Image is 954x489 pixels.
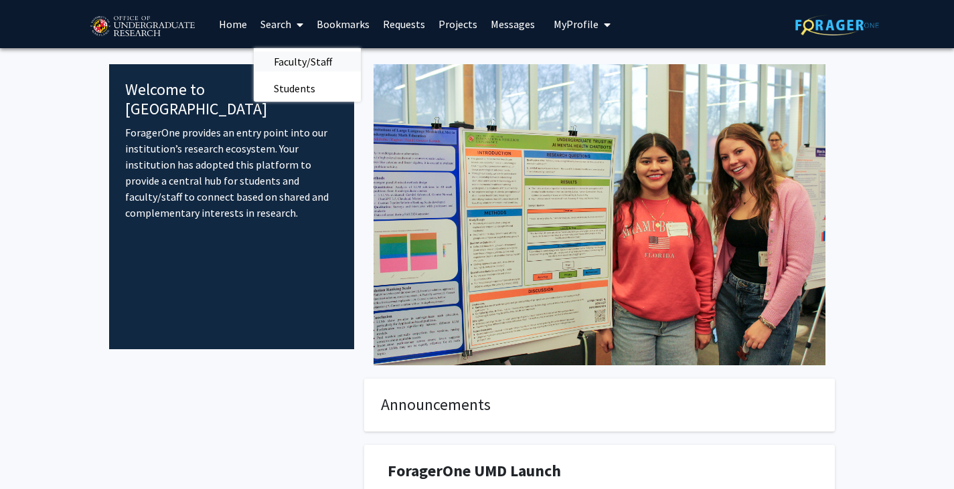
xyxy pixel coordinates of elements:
span: Faculty/Staff [254,48,352,75]
a: Requests [376,1,432,47]
img: Cover Image [374,64,825,365]
h4: Welcome to [GEOGRAPHIC_DATA] [125,80,339,119]
iframe: Chat [10,429,57,479]
p: ForagerOne provides an entry point into our institution’s research ecosystem. Your institution ha... [125,124,339,221]
img: University of Maryland Logo [86,10,199,43]
h1: ForagerOne UMD Launch [388,462,811,481]
a: Bookmarks [310,1,376,47]
a: Messages [484,1,542,47]
a: Projects [432,1,484,47]
img: ForagerOne Logo [795,15,879,35]
span: Students [254,75,335,102]
a: Home [212,1,254,47]
a: Students [254,78,361,98]
a: Faculty/Staff [254,52,361,72]
a: Search [254,1,310,47]
span: My Profile [554,17,599,31]
h4: Announcements [381,395,818,415]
